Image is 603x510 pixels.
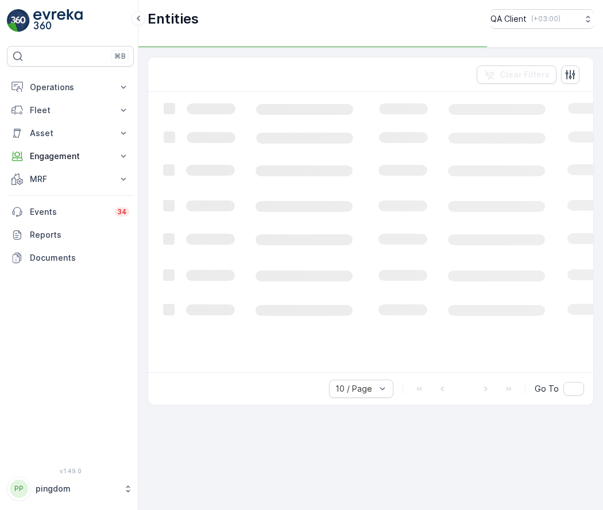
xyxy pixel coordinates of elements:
[7,467,134,474] span: v 1.49.0
[7,145,134,168] button: Engagement
[535,383,559,395] span: Go To
[30,150,111,162] p: Engagement
[7,76,134,99] button: Operations
[117,207,127,217] p: 34
[490,13,527,25] p: QA Client
[33,9,83,32] img: logo_light-DOdMpM7g.png
[7,122,134,145] button: Asset
[500,69,550,80] p: Clear Filters
[490,9,594,29] button: QA Client(+03:00)
[7,246,134,269] a: Documents
[7,223,134,246] a: Reports
[36,483,118,494] p: pingdom
[30,105,111,116] p: Fleet
[10,480,28,498] div: PP
[7,99,134,122] button: Fleet
[7,168,134,191] button: MRF
[30,82,111,93] p: Operations
[7,477,134,501] button: PPpingdom
[30,206,108,218] p: Events
[114,52,126,61] p: ⌘B
[30,127,111,139] p: Asset
[7,9,30,32] img: logo
[148,10,199,28] p: Entities
[30,229,129,241] p: Reports
[30,252,129,264] p: Documents
[477,65,556,84] button: Clear Filters
[30,173,111,185] p: MRF
[7,200,134,223] a: Events34
[531,14,561,24] p: ( +03:00 )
